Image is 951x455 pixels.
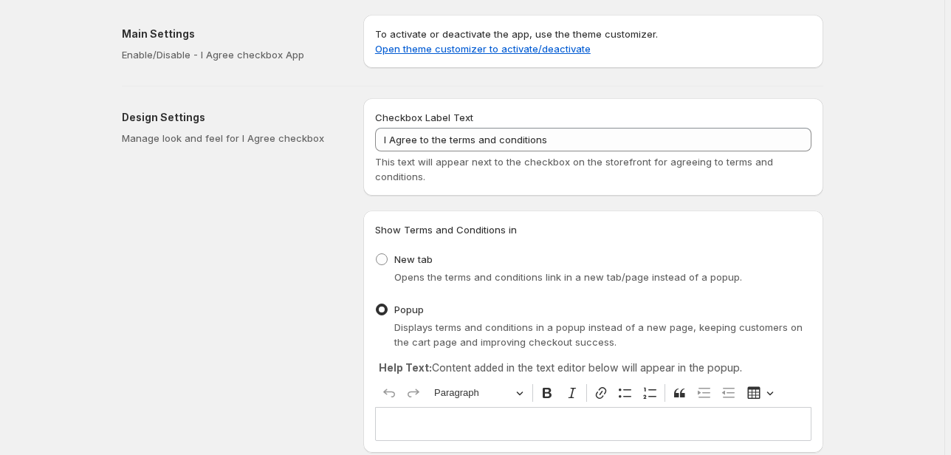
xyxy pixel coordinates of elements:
[375,224,517,236] span: Show Terms and Conditions in
[394,271,742,283] span: Opens the terms and conditions link in a new tab/page instead of a popup.
[122,47,340,62] p: Enable/Disable - I Agree checkbox App
[375,156,773,182] span: This text will appear next to the checkbox on the storefront for agreeing to terms and conditions.
[375,112,473,123] span: Checkbox Label Text
[122,131,340,146] p: Manage look and feel for I Agree checkbox
[375,407,811,440] div: Editor editing area: main. Press Alt+0 for help.
[122,110,340,125] h2: Design Settings
[394,253,433,265] span: New tab
[394,304,424,315] span: Popup
[379,360,808,375] p: Content added in the text editor below will appear in the popup.
[375,379,811,407] div: Editor toolbar
[434,384,511,402] span: Paragraph
[394,321,803,348] span: Displays terms and conditions in a popup instead of a new page, keeping customers on the cart pag...
[379,361,432,374] strong: Help Text:
[375,43,591,55] a: Open theme customizer to activate/deactivate
[428,382,529,405] button: Paragraph, Heading
[122,27,340,41] h2: Main Settings
[375,27,811,56] p: To activate or deactivate the app, use the theme customizer.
